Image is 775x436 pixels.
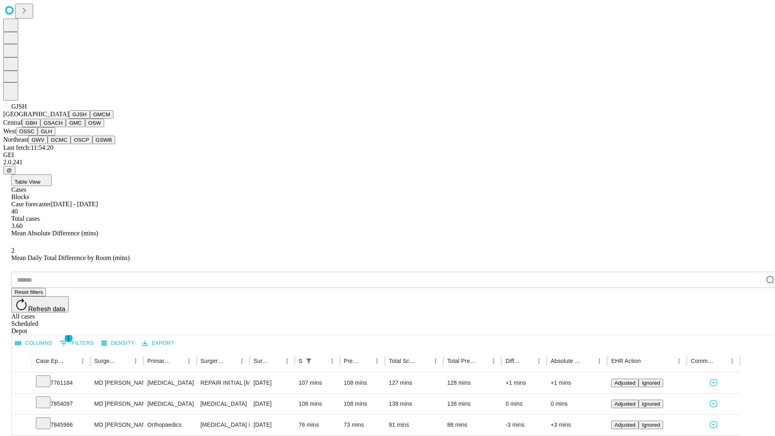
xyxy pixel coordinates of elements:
span: Ignored [642,380,660,386]
button: Expand [16,397,28,411]
div: Surgery Name [201,358,224,364]
div: Case Epic Id [36,358,65,364]
button: Adjusted [611,421,639,429]
button: Menu [183,355,195,367]
button: GSWB [92,136,115,144]
div: 91 mins [389,415,439,435]
button: Sort [582,355,594,367]
button: Expand [16,418,28,432]
button: Menu [594,355,605,367]
button: Menu [727,355,738,367]
div: 108 mins [344,373,381,393]
div: +1 mins [505,373,542,393]
div: [MEDICAL_DATA] [147,394,192,414]
div: 108 mins [344,394,381,414]
div: Difference [505,358,521,364]
span: West [3,128,16,134]
div: MD [PERSON_NAME] [PERSON_NAME] [94,415,139,435]
button: GJSH [69,110,90,119]
span: Mean Daily Total Difference by Room (mins) [11,254,130,261]
button: Ignored [639,379,663,387]
div: GEI [3,151,772,159]
button: Menu [281,355,293,367]
button: Menu [327,355,338,367]
button: Menu [430,355,441,367]
span: Reset filters [15,289,43,295]
button: Sort [66,355,77,367]
button: Sort [360,355,371,367]
button: GWV [28,136,48,144]
div: +3 mins [551,415,603,435]
div: 7845966 [36,415,86,435]
button: Select columns [13,337,54,350]
button: Export [140,337,176,350]
button: Expand [16,376,28,390]
button: Sort [641,355,653,367]
button: OSCP [71,136,92,144]
span: GJSH [11,103,27,110]
div: 73 mins [344,415,381,435]
button: Menu [130,355,141,367]
div: 7761184 [36,373,86,393]
div: Orthopaedics [147,415,192,435]
div: REPAIR INITIAL [MEDICAL_DATA] REDUCIBLE AGE [DEMOGRAPHIC_DATA] OR MORE [201,373,245,393]
span: 1 [65,334,73,342]
div: 1 active filter [303,355,314,367]
button: GLH [38,127,55,136]
div: [MEDICAL_DATA] [147,373,192,393]
div: Absolute Difference [551,358,582,364]
div: [DATE] [253,394,291,414]
div: Total Scheduled Duration [389,358,418,364]
button: Sort [477,355,488,367]
button: @ [3,166,15,174]
div: [MEDICAL_DATA] MEDIAL OR LATERAL MENISCECTOMY [201,415,245,435]
button: Sort [315,355,327,367]
div: 107 mins [299,373,336,393]
button: Sort [270,355,281,367]
button: Reset filters [11,288,46,296]
div: [MEDICAL_DATA] [201,394,245,414]
button: Ignored [639,421,663,429]
button: Refresh data [11,296,69,312]
button: OSSC [16,127,38,136]
button: Adjusted [611,400,639,408]
button: GCMC [48,136,71,144]
div: Total Predicted Duration [447,358,476,364]
button: Table View [11,174,52,186]
button: Menu [371,355,383,367]
button: Show filters [58,337,96,350]
span: Mean Absolute Difference (mins) [11,230,98,237]
button: Menu [236,355,247,367]
span: Adjusted [614,380,635,386]
button: Show filters [303,355,314,367]
span: Table View [15,179,40,185]
span: @ [6,167,12,173]
span: Case forecaster [11,201,51,208]
button: Menu [673,355,685,367]
button: Sort [172,355,183,367]
div: Surgeon Name [94,358,118,364]
div: Scheduled In Room Duration [299,358,302,364]
span: [DATE] - [DATE] [51,201,98,208]
div: Comments [691,358,714,364]
div: 0 mins [505,394,542,414]
div: Predicted In Room Duration [344,358,360,364]
div: EHR Action [611,358,641,364]
button: GMC [66,119,85,127]
div: [DATE] [253,415,291,435]
span: Refresh data [28,306,65,312]
span: Ignored [642,401,660,407]
div: 128 mins [447,373,498,393]
div: 138 mins [447,394,498,414]
span: Adjusted [614,401,635,407]
button: Adjusted [611,379,639,387]
span: [GEOGRAPHIC_DATA] [3,111,69,117]
span: Northeast [3,136,28,143]
div: 76 mins [299,415,336,435]
button: Ignored [639,400,663,408]
div: -3 mins [505,415,542,435]
div: 108 mins [299,394,336,414]
button: GMCM [90,110,113,119]
button: Menu [77,355,88,367]
span: 2 [11,247,15,254]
